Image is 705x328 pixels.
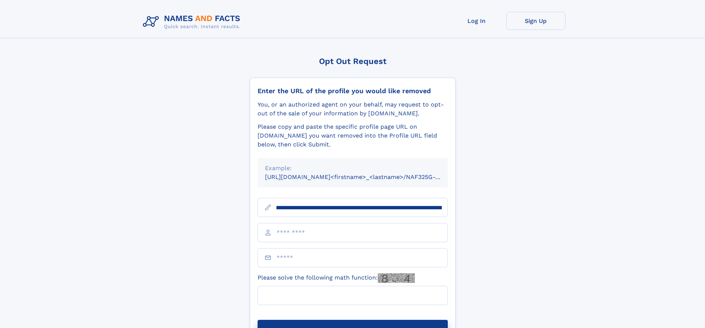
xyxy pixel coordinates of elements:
[140,12,246,32] img: Logo Names and Facts
[506,12,565,30] a: Sign Up
[258,273,415,283] label: Please solve the following math function:
[250,57,456,66] div: Opt Out Request
[447,12,506,30] a: Log In
[258,87,448,95] div: Enter the URL of the profile you would like removed
[265,173,462,180] small: [URL][DOMAIN_NAME]<firstname>_<lastname>/NAF325G-xxxxxxxx
[258,122,448,149] div: Please copy and paste the specific profile page URL on [DOMAIN_NAME] you want removed into the Pr...
[265,164,440,173] div: Example:
[258,100,448,118] div: You, or an authorized agent on your behalf, may request to opt-out of the sale of your informatio...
